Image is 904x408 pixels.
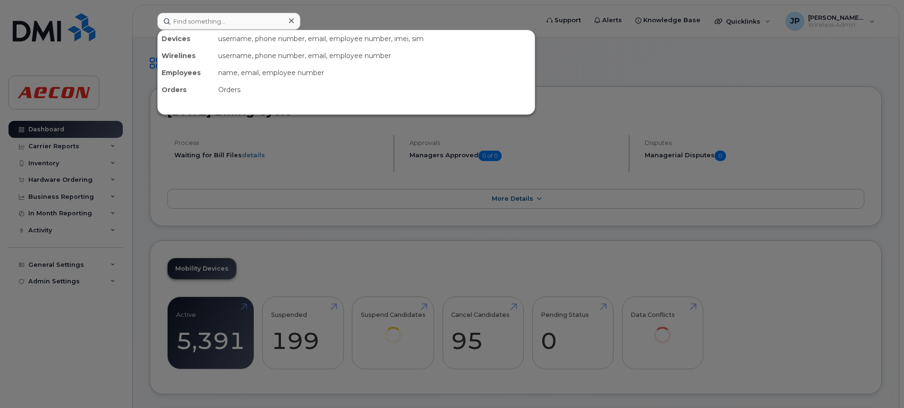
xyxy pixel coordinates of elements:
div: username, phone number, email, employee number, imei, sim [214,30,535,47]
div: Orders [214,81,535,98]
div: username, phone number, email, employee number [214,47,535,64]
div: Devices [158,30,214,47]
div: Employees [158,64,214,81]
div: name, email, employee number [214,64,535,81]
div: Orders [158,81,214,98]
div: Wirelines [158,47,214,64]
